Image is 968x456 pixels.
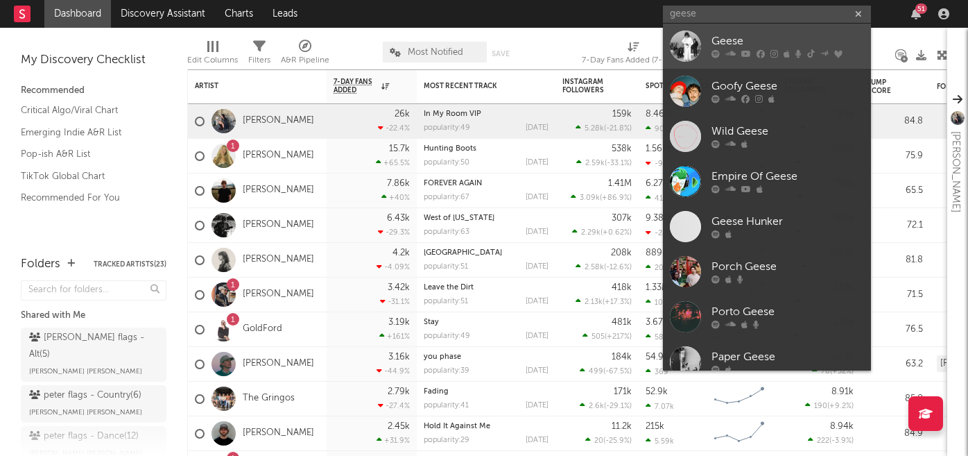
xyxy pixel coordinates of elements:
[379,332,410,341] div: +161 %
[29,387,141,404] div: peter flags - Country ( 6 )
[424,249,548,257] div: New House
[603,229,630,237] span: +0.62 %
[572,228,632,237] div: ( )
[646,437,674,446] div: 5.59k
[21,328,166,382] a: [PERSON_NAME] flags - Alt(5)[PERSON_NAME] [PERSON_NAME]
[867,356,923,373] div: 63.2
[377,262,410,271] div: -4.09 %
[607,160,630,167] span: -33.1 %
[867,183,923,199] div: 65.5
[646,332,673,341] div: 58.1k
[580,194,600,202] span: 3.09k
[424,319,548,326] div: Stay
[612,144,632,153] div: 538k
[576,262,632,271] div: ( )
[526,332,548,340] div: [DATE]
[608,179,632,188] div: 1.41M
[395,110,410,119] div: 26k
[711,78,864,95] div: Goofy Geese
[867,321,923,338] div: 76.5
[21,190,153,205] a: Recommended For You
[424,228,469,236] div: popularity: 63
[947,131,964,212] div: [PERSON_NAME]
[377,436,410,445] div: +31.9 %
[831,437,852,445] span: -3.9 %
[424,319,439,326] a: Stay
[612,214,632,223] div: 307k
[576,124,632,133] div: ( )
[526,159,548,167] div: [DATE]
[281,52,329,69] div: A&R Pipeline
[29,330,155,363] div: [PERSON_NAME] flags - Alt ( 5 )
[663,159,871,204] a: Empire Of Geese
[424,388,449,396] a: Fading
[585,125,604,133] span: 5.28k
[424,332,470,340] div: popularity: 49
[711,259,864,276] div: Porch Geese
[589,368,603,375] span: 499
[594,437,603,445] span: 20
[646,144,670,153] div: 1.56M
[424,214,548,222] div: West of Ohio
[582,332,632,341] div: ( )
[195,82,299,90] div: Artist
[424,263,468,271] div: popularity: 51
[381,193,410,202] div: +40 %
[243,115,314,127] a: [PERSON_NAME]
[243,219,314,231] a: [PERSON_NAME]
[424,353,461,361] a: you phase
[562,78,611,94] div: Instagram Followers
[387,214,410,223] div: 6.43k
[817,437,829,445] span: 222
[605,368,630,375] span: -67.5 %
[492,50,510,58] button: Save
[646,402,674,411] div: 7.07k
[243,289,314,301] a: [PERSON_NAME]
[424,180,548,187] div: FOREVER AGAIN
[388,283,410,292] div: 3.42k
[612,422,632,431] div: 11.2k
[29,404,142,421] span: [PERSON_NAME] [PERSON_NAME]
[711,124,864,140] div: Wild Geese
[582,35,686,75] div: 7-Day Fans Added (7-Day Fans Added)
[526,228,548,236] div: [DATE]
[424,124,470,132] div: popularity: 49
[605,437,630,445] span: -25.9 %
[424,437,469,444] div: popularity: 29
[526,367,548,375] div: [DATE]
[424,145,476,153] a: Hunting Boots
[424,82,528,90] div: Most Recent Track
[424,423,548,430] div: Hold It Against Me
[612,110,632,119] div: 159k
[646,298,674,307] div: 10.6k
[646,248,667,257] div: 889k
[380,297,410,306] div: -31.1 %
[526,194,548,201] div: [DATE]
[831,387,854,396] div: 8.91k
[708,382,770,416] svg: Chart title
[611,248,632,257] div: 208k
[576,158,632,167] div: ( )
[663,24,871,69] a: Geese
[526,298,548,305] div: [DATE]
[663,294,871,339] a: Porto Geese
[243,428,314,439] a: [PERSON_NAME]
[378,401,410,410] div: -27.4 %
[243,393,295,405] a: The Gringos
[243,185,314,196] a: [PERSON_NAME]
[388,318,410,327] div: 3.19k
[646,263,675,272] div: 20.9k
[711,214,864,230] div: Geese Hunker
[646,318,671,327] div: 3.67M
[646,159,677,168] div: -91.3k
[585,298,603,306] span: 2.13k
[526,124,548,132] div: [DATE]
[377,366,410,375] div: -44.9 %
[376,158,410,167] div: +65.5 %
[663,6,871,23] input: Search for artists
[243,150,314,162] a: [PERSON_NAME]
[663,69,871,114] a: Goofy Geese
[663,249,871,294] a: Porch Geese
[646,82,750,90] div: Spotify Monthly Listeners
[646,422,664,431] div: 215k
